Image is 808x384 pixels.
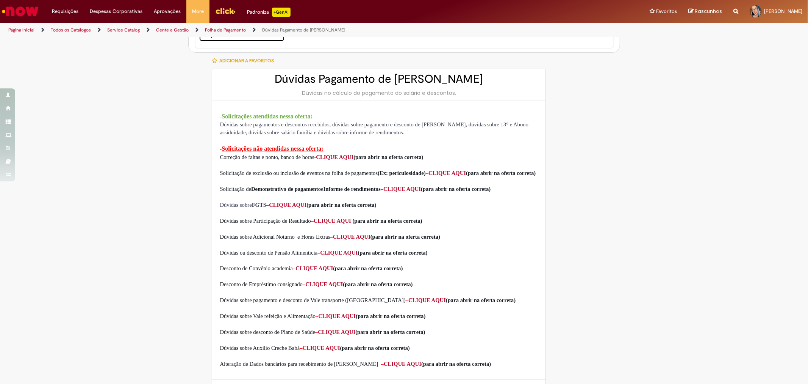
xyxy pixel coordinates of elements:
[353,154,423,160] span: (para abrir na oferta correta)
[764,8,802,14] span: [PERSON_NAME]
[220,186,251,192] span: Solicitação de
[320,250,358,256] a: CLIQUE AQUI
[222,113,313,120] span: Solicitações atendidas nessa oferta:
[1,4,40,19] img: ServiceNow
[330,234,333,240] span: –
[408,297,446,303] a: CLIQUE AQUI
[107,27,140,33] a: Service Catalog
[220,265,293,271] span: Desconto de Convênio academia
[321,186,324,192] span: e
[446,297,516,303] span: (para abrir na oferta correta)
[315,329,318,335] span: –
[343,281,413,287] span: (para abrir na oferta correta)
[220,250,317,256] span: Dúvidas ou desconto de Pensão Alimentícia
[303,281,305,287] span: –
[266,202,269,208] span: –
[384,361,421,367] a: CLIQUE AQUI
[381,361,384,367] span: –
[316,154,353,160] a: CLIQUE AQUI
[421,361,491,367] span: (para abrir na oferta correta)
[293,265,295,271] span: –
[220,297,405,303] span: Dúvidas sobre pagamento e desconto de Vale transporte ([GEOGRAPHIC_DATA])
[192,8,204,15] span: More
[90,8,142,15] span: Despesas Corporativas
[247,8,291,17] div: Padroniza
[220,313,315,319] span: Dúvidas sobre Vale refeição e Alimentação
[205,27,246,33] a: Folha de Pagamento
[251,186,321,192] span: Demonstrativo de pagamento
[51,27,91,33] a: Todos os Catálogos
[220,113,222,120] span: -
[156,27,189,33] a: Gente e Gestão
[252,202,266,208] span: FGTS
[220,281,303,287] span: Desconto de Empréstimo consignado
[421,186,491,192] span: (para abrir na oferta correta)
[220,202,252,208] span: Dúvidas sobre
[324,186,381,192] span: Informe de rendimentos
[688,8,722,15] a: Rascunhos
[154,8,181,15] span: Aprovações
[220,170,378,176] span: Solicitação de exclusão ou inclusão de eventos na folha de pagamentos
[212,53,278,69] button: Adicionar a Favoritos
[318,329,355,335] a: CLIQUE AQUI
[656,8,677,15] span: Favoritos
[311,218,314,224] span: –
[6,23,533,37] ul: Trilhas de página
[220,146,222,152] span: -
[8,27,34,33] a: Página inicial
[318,313,356,319] a: CLIQUE AQUI
[220,345,300,351] span: Dúvidas sobre Auxilio Creche Babá
[314,154,316,160] span: -
[333,265,403,271] span: (para abrir na oferta correta)
[262,27,345,33] a: Dúvidas Pagamento de [PERSON_NAME]
[222,145,323,152] span: Solicitações não atendidas nessa oferta:
[383,186,421,192] a: CLIQUE AQUI
[220,121,538,137] p: Dúvidas sobre pagamentos e descontos recebidos, dúvidas sobre pagamento e desconto de [PERSON_NAM...
[353,218,422,224] span: (para abrir na oferta correta)
[303,345,340,351] a: CLIQUE AQUI
[358,250,427,256] span: (para abrir na oferta correta)
[378,170,536,176] span: (Ex: periculosidade)
[220,329,315,335] span: Dúvidas sobre desconto de Plano de Saúde
[426,170,428,176] span: –
[333,234,370,240] a: CLIQUE AQUI
[220,361,378,367] span: Alteração de Dados bancários para recebimento de [PERSON_NAME]
[355,329,425,335] span: (para abrir na oferta correta)
[316,313,318,319] span: –
[305,281,343,287] a: CLIQUE AQUI
[220,234,330,240] span: Dúvidas sobre Adicional Noturno e Horas Extras
[220,154,314,160] span: Correção de faltas e ponto, banco de horas
[272,8,291,17] p: +GenAi
[220,73,538,85] h2: Dúvidas Pagamento de [PERSON_NAME]
[295,265,333,271] a: CLIQUE AQUI
[428,170,466,176] span: CLIQUE AQUI
[340,345,410,351] span: (para abrir na oferta correta)
[269,202,306,208] a: CLIQUE AQUI
[215,5,236,17] img: click_logo_yellow_360x200.png
[381,186,383,192] span: –
[466,170,536,176] span: (para abrir na oferta correta)
[220,218,311,224] span: Dúvidas sobre Participação de Resultado
[356,313,425,319] span: (para abrir na oferta correta)
[306,202,376,208] span: (para abrir na oferta correta)
[314,218,351,224] a: CLIQUE AQUI
[220,89,538,97] div: Dúvidas no cálculo do pagamento do salário e descontos.
[406,297,408,303] span: –
[219,58,274,64] span: Adicionar a Favoritos
[370,234,440,240] span: (para abrir na oferta correta)
[300,345,302,351] span: –
[317,250,320,256] span: –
